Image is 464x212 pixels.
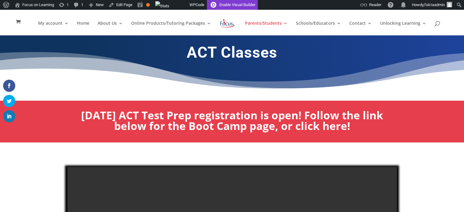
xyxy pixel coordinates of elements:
[81,108,383,133] a: [DATE] ACT Test Prep registration is open! Follow the link below for the Boot Camp page, or click...
[98,21,123,35] a: About Us
[424,2,445,7] span: folciaadmin
[296,21,341,35] a: Schools/Educators
[38,21,69,35] a: My account
[67,43,397,65] h1: ACT Classes
[146,3,150,7] div: OK
[77,21,89,35] a: Home
[131,21,211,35] a: Online Products/Tutoring Packages
[219,18,235,29] img: Focus on Learning
[155,1,169,11] img: Views over 48 hours. Click for more Jetpack Stats.
[245,21,288,35] a: Parents/Students
[380,21,426,35] a: Unlocking Learning
[349,21,372,35] a: Contact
